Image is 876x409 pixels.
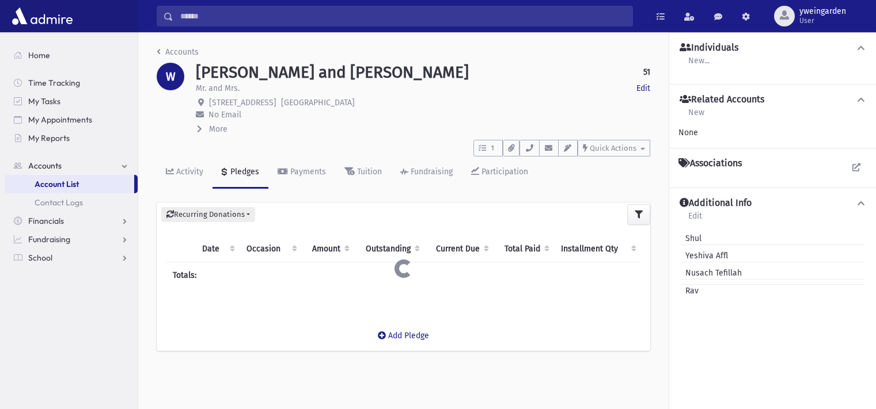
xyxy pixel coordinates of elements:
button: Related Accounts [678,94,867,106]
span: My Appointments [28,114,92,125]
button: Quick Actions [578,140,650,156]
span: [STREET_ADDRESS] [209,98,276,108]
a: Fundraising [5,230,138,249]
h1: [PERSON_NAME] and [PERSON_NAME] [196,63,469,82]
a: Accounts [5,156,138,175]
h4: Additional Info [680,197,752,209]
span: [GEOGRAPHIC_DATA] [281,98,355,108]
span: Account List [35,179,79,189]
th: Amount [302,236,354,262]
span: Shul [681,232,701,244]
span: No Email [208,110,241,120]
p: Mr. and Mrs. [196,82,240,94]
span: Home [28,50,50,60]
a: My Appointments [5,110,138,129]
a: Financials [5,212,138,230]
a: New [688,106,705,127]
th: Totals: [166,262,302,288]
th: Installment Qty [554,236,641,262]
h4: Individuals [680,42,738,54]
th: Current Due [424,236,494,262]
span: Contact Logs [35,197,83,208]
a: My Tasks [5,92,138,110]
a: Add Pledge [369,322,438,350]
a: School [5,249,138,267]
a: Edit [636,82,650,94]
div: W [157,63,184,90]
a: Fundraising [391,156,462,189]
a: Home [5,46,138,64]
span: School [28,253,52,263]
span: Financials [28,216,64,226]
a: Tuition [335,156,391,189]
span: Nusach Tefillah [681,267,742,279]
span: 1 [488,143,498,154]
span: User [799,16,846,25]
span: My Reports [28,133,70,143]
a: Participation [462,156,537,189]
a: Pledges [213,156,268,189]
div: Tuition [355,167,382,177]
strong: 51 [643,66,650,78]
span: yweingarden [799,7,846,16]
span: Quick Actions [590,144,636,152]
div: Fundraising [408,167,453,177]
th: Outstanding [354,236,424,262]
button: Individuals [678,42,867,54]
input: Search [173,6,632,26]
span: More [209,124,227,134]
a: Time Tracking [5,74,138,92]
span: Fundraising [28,234,70,244]
th: Total Paid [494,236,554,262]
button: 1 [473,140,503,156]
div: Participation [479,167,528,177]
a: Contact Logs [5,193,138,212]
button: Recurring Donations [161,207,255,222]
button: More [196,123,229,135]
a: Account List [5,175,134,193]
img: AdmirePro [9,5,75,28]
a: Accounts [157,47,199,57]
th: Date [195,236,240,262]
div: Activity [174,167,203,177]
span: Time Tracking [28,78,80,88]
h4: Associations [678,158,742,169]
a: Edit [688,209,703,230]
a: Activity [157,156,213,189]
span: Rav [681,285,699,297]
span: My Tasks [28,96,60,106]
div: Pledges [228,167,259,177]
div: None [678,127,867,139]
span: Yeshiva Affl [681,250,728,262]
nav: breadcrumb [157,46,199,63]
a: Payments [268,156,335,189]
a: My Reports [5,129,138,147]
span: Accounts [28,160,62,171]
button: Additional Info [678,197,867,209]
th: Occasion [240,236,302,262]
h4: Related Accounts [680,94,764,106]
a: New... [688,54,710,75]
div: Payments [288,167,326,177]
